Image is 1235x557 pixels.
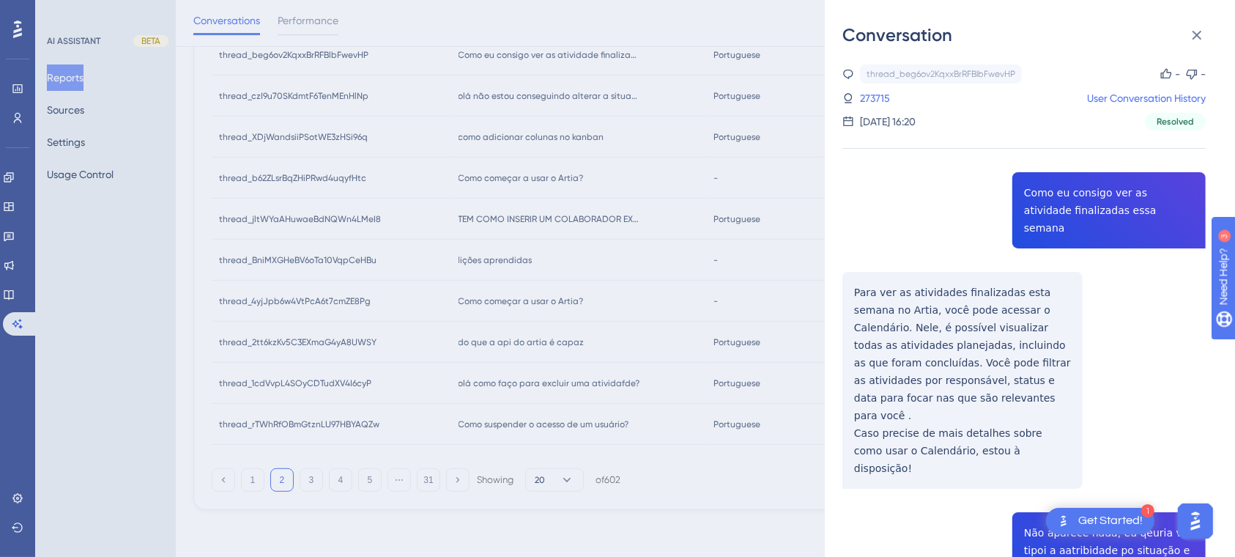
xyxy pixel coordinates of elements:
span: Need Help? [34,4,92,21]
div: thread_beg6ov2KqxxBrRFBlbFwevHP [867,68,1015,80]
div: [DATE] 16:20 [860,113,916,130]
iframe: UserGuiding AI Assistant Launcher [1173,499,1217,543]
div: - [1201,65,1206,83]
img: launcher-image-alternative-text [1055,512,1072,530]
div: Get Started! [1078,513,1143,529]
span: Resolved [1157,116,1194,128]
div: 3 [102,7,106,19]
div: - [1175,65,1180,83]
a: User Conversation History [1087,89,1206,107]
div: 1 [1141,504,1154,517]
div: Open Get Started! checklist, remaining modules: 1 [1046,508,1154,534]
a: 273715 [860,89,890,107]
div: Conversation [842,23,1217,47]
